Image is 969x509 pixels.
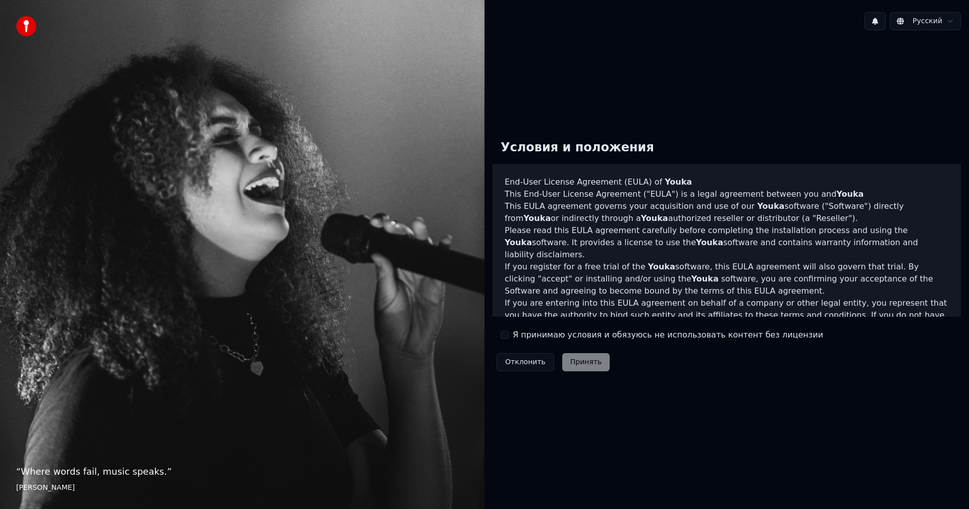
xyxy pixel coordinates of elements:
[16,16,36,36] img: youka
[505,238,532,247] span: Youka
[523,213,551,223] span: Youka
[493,132,662,164] div: Условия и положения
[757,201,784,211] span: Youka
[696,238,723,247] span: Youka
[505,224,949,261] p: Please read this EULA agreement carefully before completing the installation process and using th...
[648,262,675,271] span: Youka
[497,353,554,371] button: Отклонить
[513,329,823,341] label: Я принимаю условия и обязуюсь не использовать контент без лицензии
[505,261,949,297] p: If you register for a free trial of the software, this EULA agreement will also govern that trial...
[505,176,949,188] h3: End-User License Agreement (EULA) of
[665,177,692,187] span: Youka
[641,213,668,223] span: Youka
[836,189,864,199] span: Youka
[505,188,949,200] p: This End-User License Agreement ("EULA") is a legal agreement between you and
[16,483,468,493] footer: [PERSON_NAME]
[691,274,719,284] span: Youka
[505,297,949,346] p: If you are entering into this EULA agreement on behalf of a company or other legal entity, you re...
[16,465,468,479] p: “ Where words fail, music speaks. ”
[505,200,949,224] p: This EULA agreement governs your acquisition and use of our software ("Software") directly from o...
